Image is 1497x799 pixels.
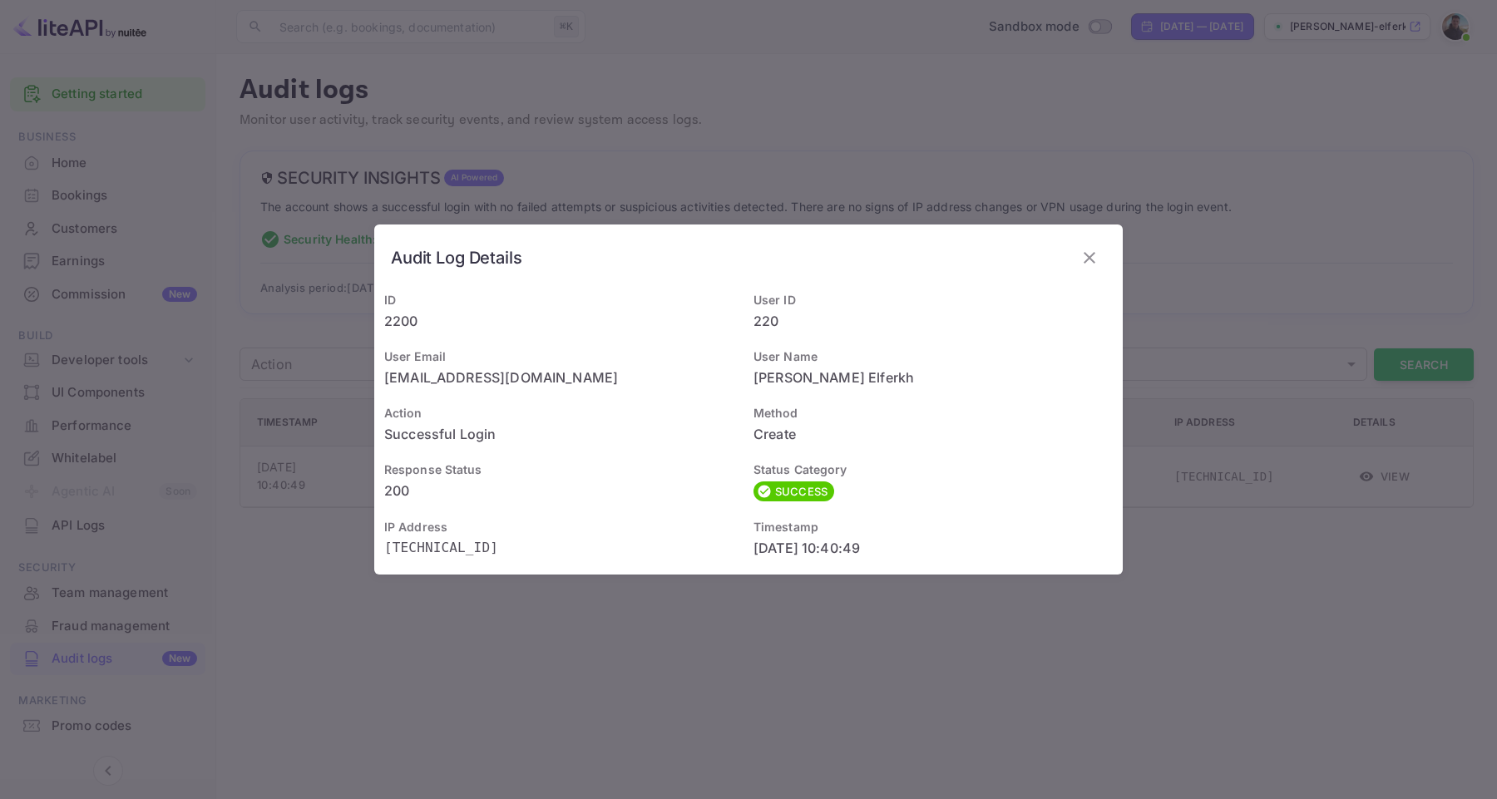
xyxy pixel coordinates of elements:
[384,424,744,444] p: Successful Login
[384,291,744,309] h6: ID
[384,348,744,366] h6: User Email
[753,367,1113,387] p: [PERSON_NAME] Elferkh
[384,481,744,501] p: 200
[768,484,834,501] span: SUCCESS
[384,311,744,331] p: 2200
[753,461,1113,479] h6: Status Category
[753,424,1113,444] p: Create
[384,518,744,536] h6: IP Address
[753,348,1113,366] h6: User Name
[753,311,1113,331] p: 220
[384,404,744,422] h6: Action
[753,518,1113,536] h6: Timestamp
[391,248,522,268] h6: Audit Log Details
[753,404,1113,422] h6: Method
[753,291,1113,309] h6: User ID
[384,367,744,387] p: [EMAIL_ADDRESS][DOMAIN_NAME]
[753,538,1113,558] p: [DATE] 10:40:49
[384,461,744,479] h6: Response Status
[384,538,744,558] p: [TECHNICAL_ID]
